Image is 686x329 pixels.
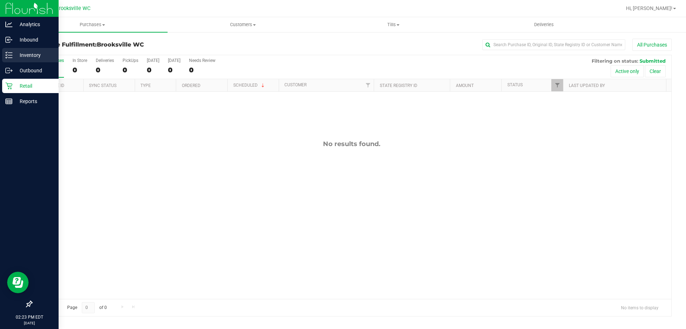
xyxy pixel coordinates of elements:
[13,51,55,59] p: Inventory
[13,97,55,106] p: Reports
[5,21,13,28] inline-svg: Analytics
[469,17,619,32] a: Deliveries
[318,17,468,32] a: Tills
[32,140,671,148] div: No results found.
[569,83,605,88] a: Last Updated By
[5,82,13,89] inline-svg: Retail
[318,21,468,28] span: Tills
[61,302,113,313] span: Page of 0
[5,52,13,59] inline-svg: Inventory
[507,82,523,87] a: Status
[147,66,159,74] div: 0
[140,83,151,88] a: Type
[551,79,563,91] a: Filter
[182,83,200,88] a: Ordered
[56,5,90,11] span: Brooksville WC
[13,35,55,44] p: Inbound
[13,66,55,75] p: Outbound
[96,58,114,63] div: Deliveries
[96,66,114,74] div: 0
[3,314,55,320] p: 02:23 PM EDT
[97,41,144,48] span: Brooksville WC
[362,79,374,91] a: Filter
[189,58,215,63] div: Needs Review
[645,65,666,77] button: Clear
[7,272,29,293] iframe: Resource center
[525,21,563,28] span: Deliveries
[5,67,13,74] inline-svg: Outbound
[592,58,638,64] span: Filtering on status:
[13,20,55,29] p: Analytics
[123,66,138,74] div: 0
[3,320,55,326] p: [DATE]
[615,302,664,313] span: No items to display
[168,21,318,28] span: Customers
[640,58,666,64] span: Submitted
[380,83,417,88] a: State Registry ID
[168,17,318,32] a: Customers
[168,66,180,74] div: 0
[31,42,245,48] h3: Purchase Fulfillment:
[147,58,159,63] div: [DATE]
[456,83,474,88] a: Amount
[482,39,625,50] input: Search Purchase ID, Original ID, State Registry ID or Customer Name...
[123,58,138,63] div: PickUps
[17,17,168,32] a: Purchases
[626,5,672,11] span: Hi, [PERSON_NAME]!
[168,58,180,63] div: [DATE]
[73,58,87,63] div: In Store
[17,21,168,28] span: Purchases
[189,66,215,74] div: 0
[73,66,87,74] div: 0
[5,98,13,105] inline-svg: Reports
[5,36,13,43] inline-svg: Inbound
[89,83,116,88] a: Sync Status
[233,83,266,88] a: Scheduled
[611,65,644,77] button: Active only
[13,82,55,90] p: Retail
[284,82,307,87] a: Customer
[632,39,672,51] button: All Purchases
